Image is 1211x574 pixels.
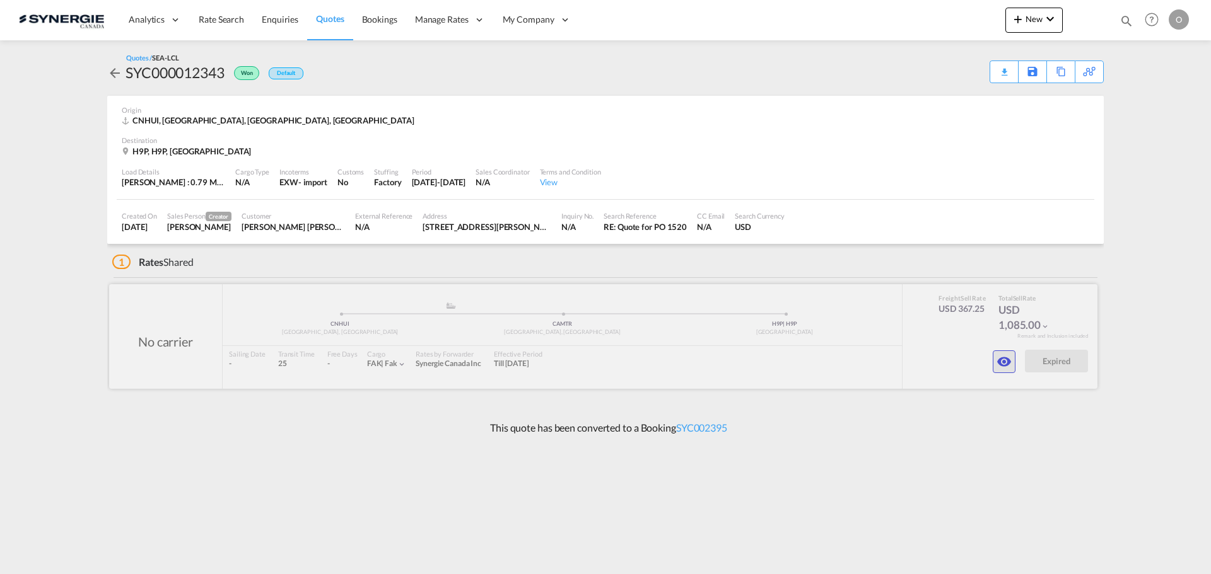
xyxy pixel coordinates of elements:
div: Default [269,67,303,79]
div: CNHUI, Huizhou, GD, Europe [122,115,418,126]
md-icon: icon-arrow-left [107,66,122,81]
div: Incoterms [279,167,327,176]
div: Manish Singh Khati [242,221,345,232]
div: Origin [122,105,1089,115]
div: Search Currency [735,211,785,221]
div: External Reference [355,211,412,221]
div: Sales Person [167,211,231,221]
div: Quote PDF is not available at this time [997,61,1012,72]
div: N/A [697,221,725,232]
p: This quote has been converted to a Booking [484,421,727,435]
div: Search Reference [604,211,687,221]
div: Customer [242,211,345,221]
md-icon: icon-plus 400-fg [1010,11,1026,26]
img: 1f56c880d42311ef80fc7dca854c8e59.png [19,6,104,34]
div: Won [225,62,262,83]
div: H9P, H9P, Canada [122,146,254,157]
div: SYC000012343 [126,62,225,83]
span: Analytics [129,13,165,26]
div: RE: Quote for PO 1520 [604,221,687,232]
div: Stuffing [374,167,401,176]
div: CC Email [697,211,725,221]
a: SYC002395 [676,422,727,433]
div: Created On [122,211,157,221]
div: N/A [355,221,412,232]
div: Shared [112,255,194,269]
span: My Company [503,13,554,26]
div: Save As Template [1019,61,1046,83]
div: N/A [235,176,269,188]
span: Quotes [316,13,344,24]
div: 431 Rue Locke Saint-Laurent, QC H4T 1X7 [423,221,551,232]
md-icon: icon-download [997,63,1012,72]
div: Customs [337,167,364,176]
div: Quotes /SEA-LCL [126,53,179,62]
md-icon: icon-chevron-down [1043,11,1058,26]
span: New [1010,14,1058,24]
md-icon: icon-eye [997,354,1012,369]
span: 1 [112,255,131,269]
div: 12 Jun 2025 [122,221,157,232]
div: O [1169,9,1189,30]
span: Won [241,69,256,81]
div: icon-arrow-left [107,62,126,83]
button: icon-eye [993,350,1015,373]
span: Help [1141,9,1162,30]
div: Karen Mercier [167,221,231,232]
div: Factory Stuffing [374,176,401,188]
span: Rates [139,256,164,268]
div: Load Details [122,167,225,176]
span: Manage Rates [415,13,469,26]
div: Destination [122,135,1089,145]
div: USD [735,221,785,232]
span: Creator [206,212,231,221]
div: - import [298,176,327,188]
div: Help [1141,9,1169,32]
span: Rate Search [199,14,244,25]
div: Address [423,211,551,221]
div: 12 Jul 2025 [412,176,466,188]
div: EXW [279,176,298,188]
div: Period [412,167,466,176]
div: No [337,176,364,188]
div: N/A [476,176,529,188]
span: Enquiries [262,14,298,25]
div: N/A [561,221,594,232]
span: SEA-LCL [152,54,178,62]
div: Terms and Condition [540,167,601,176]
div: [PERSON_NAME] : 0.79 MT | Volumetric Wt : 3.25 CBM | Chargeable Wt : 3.25 W/M [122,176,225,188]
div: View [540,176,601,188]
div: Inquiry No. [561,211,594,221]
span: Bookings [362,14,397,25]
div: Sales Coordinator [476,167,529,176]
span: CNHUI, [GEOGRAPHIC_DATA], [GEOGRAPHIC_DATA], [GEOGRAPHIC_DATA] [132,115,414,125]
div: Cargo Type [235,167,269,176]
div: icon-magnify [1120,14,1133,33]
button: icon-plus 400-fgNewicon-chevron-down [1005,8,1063,33]
md-icon: icon-magnify [1120,14,1133,28]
